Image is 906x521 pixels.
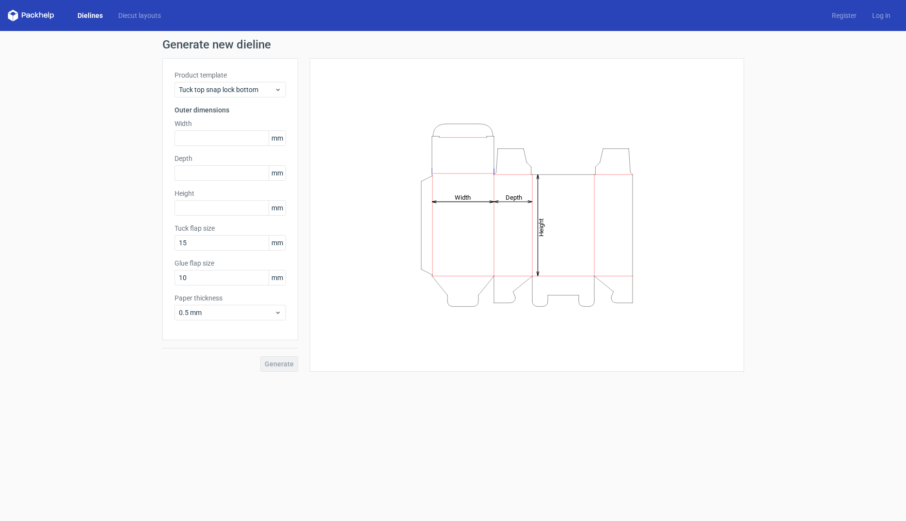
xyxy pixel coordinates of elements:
[175,105,286,115] h3: Outer dimensions
[269,131,286,145] span: mm
[506,193,522,201] tspan: Depth
[269,201,286,215] span: mm
[269,166,286,180] span: mm
[175,189,286,198] label: Height
[269,236,286,250] span: mm
[179,85,274,95] span: Tuck top snap lock bottom
[175,258,286,268] label: Glue flap size
[824,11,864,20] a: Register
[162,39,744,50] h1: Generate new dieline
[70,11,111,20] a: Dielines
[175,119,286,128] label: Width
[111,11,169,20] a: Diecut layouts
[175,70,286,80] label: Product template
[864,11,898,20] a: Log in
[538,218,545,236] tspan: Height
[175,223,286,233] label: Tuck flap size
[175,154,286,163] label: Depth
[269,270,286,285] span: mm
[175,293,286,303] label: Paper thickness
[179,308,274,317] span: 0.5 mm
[454,193,470,201] tspan: Width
